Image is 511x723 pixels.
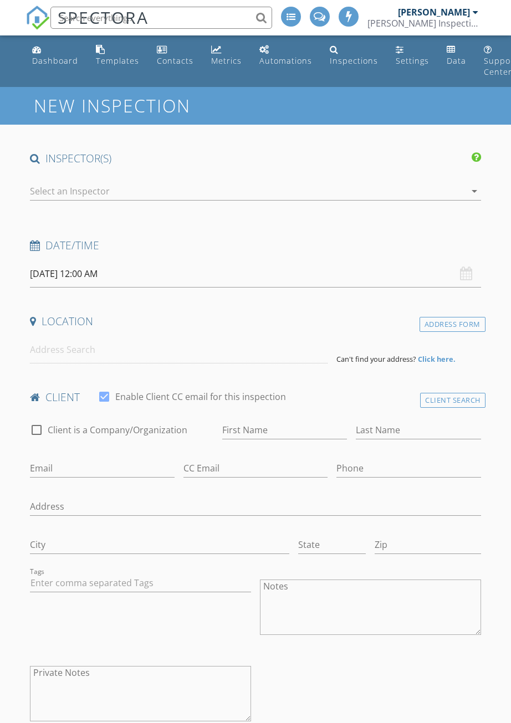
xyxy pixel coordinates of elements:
[398,7,470,18] div: [PERSON_NAME]
[259,55,312,66] div: Automations
[30,390,481,404] h4: client
[325,40,382,71] a: Inspections
[48,424,187,435] label: Client is a Company/Organization
[367,18,478,29] div: Stauss Inspections
[30,151,481,166] h4: INSPECTOR(S)
[418,354,456,364] strong: Click here.
[25,6,50,30] img: The Best Home Inspection Software - Spectora
[330,55,378,66] div: Inspections
[96,55,139,66] div: Templates
[391,40,433,71] a: Settings
[211,55,242,66] div: Metrics
[420,393,486,408] div: Client Search
[30,238,481,253] h4: Date/Time
[91,40,144,71] a: Templates
[30,314,481,329] h4: Location
[34,96,279,115] h1: New Inspection
[25,15,149,38] a: SPECTORA
[28,40,83,71] a: Dashboard
[447,55,466,66] div: Data
[157,55,193,66] div: Contacts
[50,7,272,29] input: Search everything...
[468,184,481,198] i: arrow_drop_down
[336,354,416,364] span: Can't find your address?
[442,40,471,71] a: Data
[30,336,328,363] input: Address Search
[255,40,316,71] a: Automations (Advanced)
[152,40,198,71] a: Contacts
[32,55,78,66] div: Dashboard
[207,40,246,71] a: Metrics
[30,260,481,288] input: Select date
[420,317,486,332] div: Address Form
[115,391,286,402] label: Enable Client CC email for this inspection
[396,55,429,66] div: Settings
